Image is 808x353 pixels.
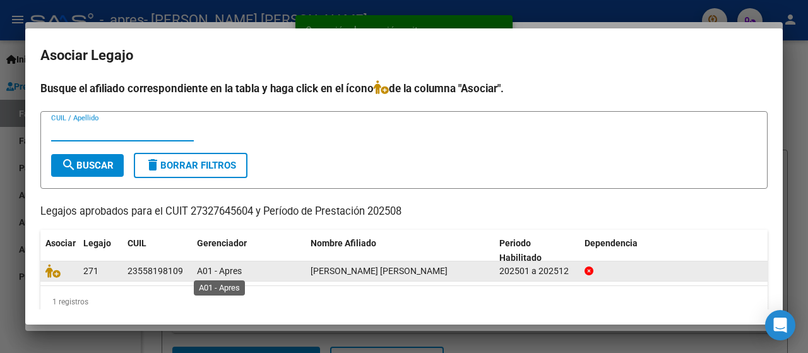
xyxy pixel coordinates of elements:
[40,286,768,318] div: 1 registros
[145,157,160,172] mat-icon: delete
[311,266,448,276] span: ESPINOLA ALAN URIEL
[197,266,242,276] span: A01 - Apres
[765,310,795,340] div: Open Intercom Messenger
[40,80,768,97] h4: Busque el afiliado correspondiente en la tabla y haga click en el ícono de la columna "Asociar".
[494,230,579,272] datatable-header-cell: Periodo Habilitado
[499,238,542,263] span: Periodo Habilitado
[40,204,768,220] p: Legajos aprobados para el CUIT 27327645604 y Período de Prestación 202508
[128,238,146,248] span: CUIL
[83,238,111,248] span: Legajo
[45,238,76,248] span: Asociar
[499,264,574,278] div: 202501 a 202512
[78,230,122,272] datatable-header-cell: Legajo
[40,44,768,68] h2: Asociar Legajo
[306,230,494,272] datatable-header-cell: Nombre Afiliado
[134,153,247,178] button: Borrar Filtros
[197,238,247,248] span: Gerenciador
[51,154,124,177] button: Buscar
[61,157,76,172] mat-icon: search
[192,230,306,272] datatable-header-cell: Gerenciador
[585,238,638,248] span: Dependencia
[128,264,183,278] div: 23558198109
[40,230,78,272] datatable-header-cell: Asociar
[145,160,236,171] span: Borrar Filtros
[311,238,376,248] span: Nombre Afiliado
[579,230,768,272] datatable-header-cell: Dependencia
[122,230,192,272] datatable-header-cell: CUIL
[83,266,98,276] span: 271
[61,160,114,171] span: Buscar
